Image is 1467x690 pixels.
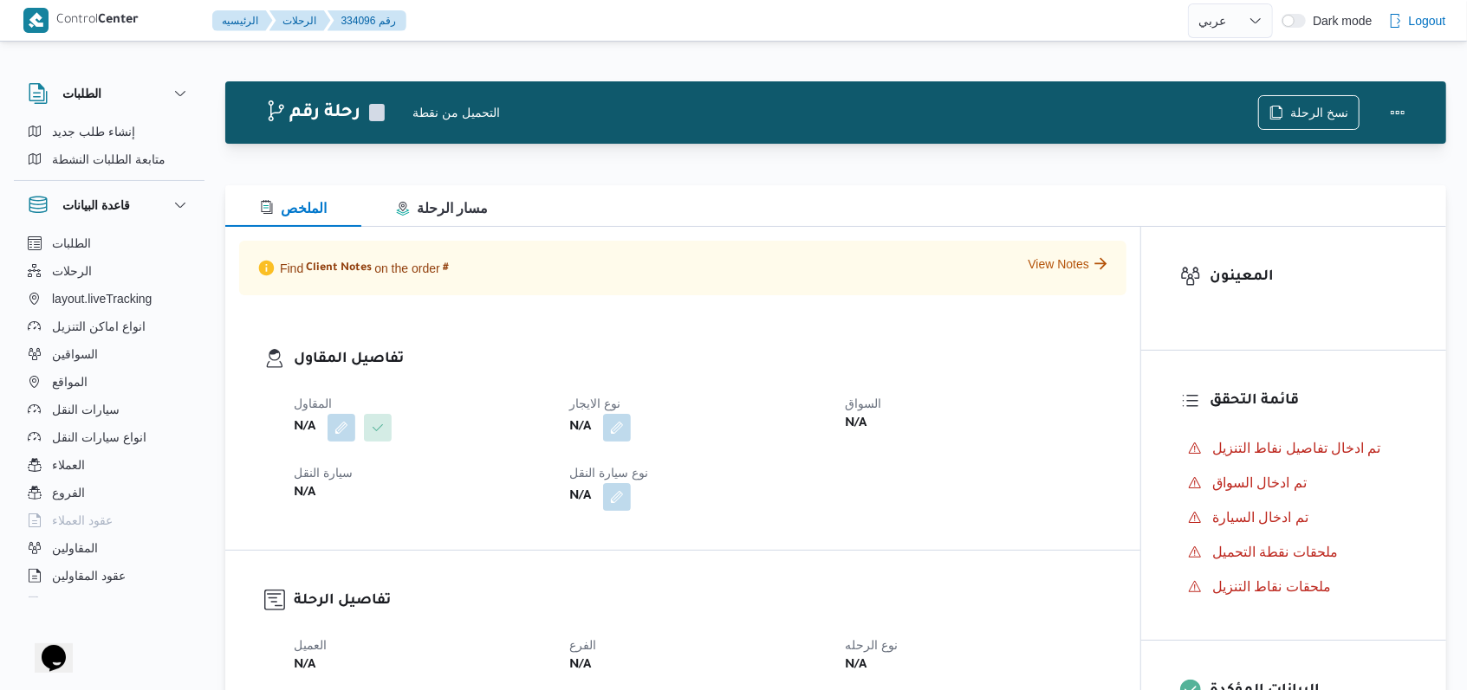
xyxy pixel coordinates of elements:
span: انواع اماكن التنزيل [52,316,146,337]
span: سيارة النقل [294,466,353,480]
button: الطلبات [21,229,198,257]
span: تم ادخال السيارة [1212,507,1308,528]
div: قاعدة البيانات [14,229,204,604]
span: الطلبات [52,233,91,254]
span: نوع سيارة النقل [569,466,648,480]
div: التحميل من نقطة [412,104,1258,122]
span: متابعة الطلبات النشطة [52,149,166,170]
span: تم ادخال السيارة [1212,510,1308,525]
b: N/A [846,414,867,435]
span: نوع الرحله [846,638,899,652]
span: انواع سيارات النقل [52,427,146,448]
span: نسخ الرحلة [1290,102,1348,123]
span: الملخص [260,201,327,216]
span: تم ادخال تفاصيل نفاط التنزيل [1212,441,1381,455]
div: الطلبات [14,118,204,180]
span: Dark mode [1306,14,1372,28]
button: View Notes [1028,255,1113,273]
span: ملحقات نقاط التنزيل [1212,577,1331,597]
button: المواقع [21,368,198,396]
button: سيارات النقل [21,396,198,423]
span: السواق [846,397,882,410]
button: الرحلات [21,257,198,285]
span: # [443,261,449,275]
span: الرحلات [52,261,92,281]
span: العملاء [52,455,85,475]
button: نسخ الرحلة [1258,95,1360,130]
button: إنشاء طلب جديد [21,118,198,145]
button: تم ادخال السيارة [1181,504,1407,532]
button: Actions [1380,95,1415,130]
span: اجهزة التليفون [52,593,124,614]
span: layout.liveTracking [52,288,152,309]
button: layout.liveTracking [21,285,198,313]
b: N/A [846,655,867,676]
b: N/A [569,655,591,676]
span: العميل [294,638,327,652]
h3: المعينون [1210,266,1407,289]
img: X8yXhbKr1z7QwAAAABJRU5ErkJggg== [23,8,49,33]
button: ملحقات نقطة التحميل [1181,538,1407,566]
b: N/A [294,655,315,676]
button: عقود العملاء [21,506,198,534]
span: عقود المقاولين [52,565,126,586]
button: اجهزة التليفون [21,590,198,617]
span: مسار الرحلة [396,201,488,216]
button: الفروع [21,479,198,506]
span: عقود العملاء [52,510,113,531]
h3: تفاصيل الرحلة [294,590,1101,613]
h2: رحلة رقم [265,103,360,126]
button: العملاء [21,451,198,479]
b: N/A [569,487,591,507]
button: انواع اماكن التنزيل [21,313,198,340]
button: انواع سيارات النقل [21,423,198,451]
span: المقاولين [52,538,98,558]
span: سيارات النقل [52,399,120,420]
h3: قاعدة البيانات [62,195,130,216]
b: N/A [569,417,591,438]
button: الرئيسيه [212,10,273,31]
span: المقاول [294,397,332,410]
span: نوع الايجار [569,397,620,410]
span: ملحقات نقاط التنزيل [1212,579,1331,594]
button: المقاولين [21,534,198,562]
button: ملحقات نقاط التنزيل [1181,573,1407,601]
b: N/A [294,417,315,438]
span: المواقع [52,371,88,392]
h3: تفاصيل المقاول [294,348,1101,371]
span: إنشاء طلب جديد [52,121,135,142]
h3: قائمة التحقق [1210,390,1407,413]
button: Logout [1381,3,1453,38]
button: 334096 رقم [328,10,406,31]
span: السواقين [52,344,98,364]
span: تم ادخال السواق [1212,473,1307,493]
b: N/A [294,483,315,504]
span: الفرع [569,638,596,652]
span: Logout [1409,10,1446,31]
span: تم ادخال تفاصيل نفاط التنزيل [1212,438,1381,459]
button: قاعدة البيانات [28,195,191,216]
b: Center [99,14,140,28]
button: الرحلات [269,10,331,31]
span: Client Notes [306,261,372,275]
button: السواقين [21,340,198,368]
button: تم ادخال تفاصيل نفاط التنزيل [1181,435,1407,462]
button: الطلبات [28,83,191,104]
button: عقود المقاولين [21,562,198,590]
span: الفروع [52,482,85,503]
span: ملحقات نقطة التحميل [1212,545,1338,559]
span: ملحقات نقطة التحميل [1212,542,1338,563]
iframe: chat widget [17,621,73,673]
button: تم ادخال السواق [1181,469,1407,497]
span: تم ادخال السواق [1212,475,1307,490]
h3: الطلبات [62,83,101,104]
p: Find on the order [253,255,451,281]
button: متابعة الطلبات النشطة [21,145,198,173]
